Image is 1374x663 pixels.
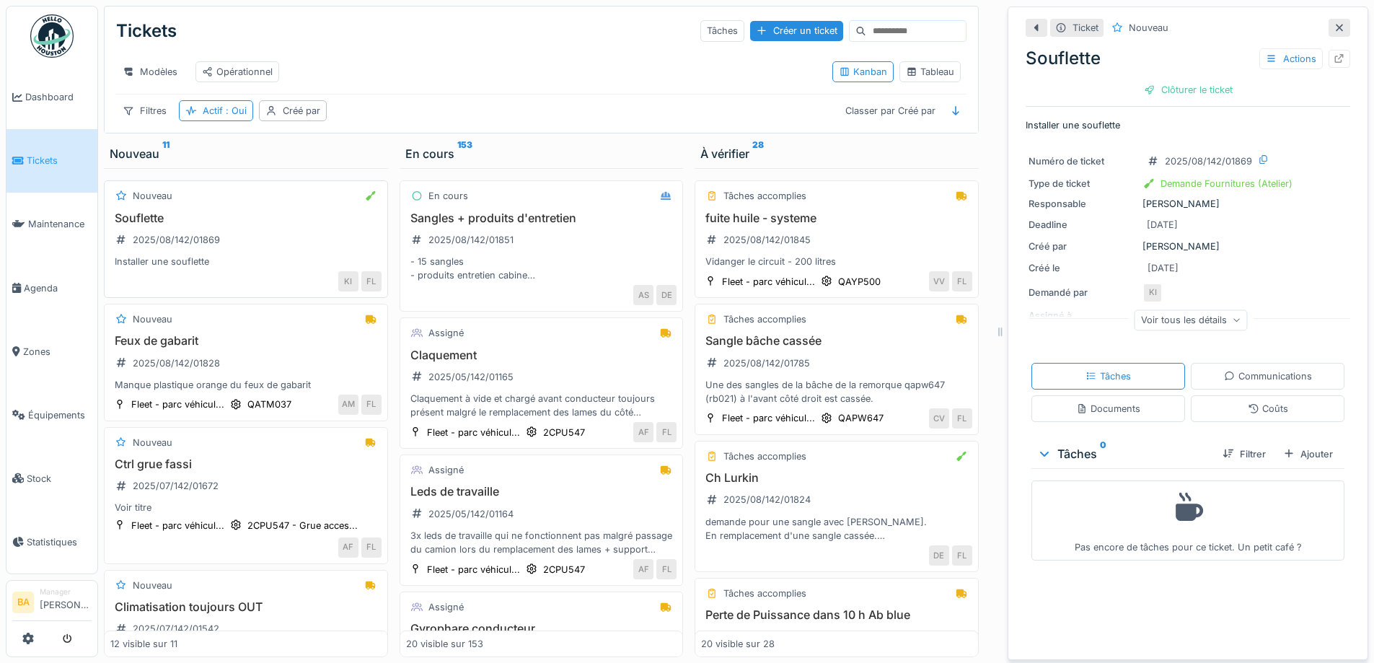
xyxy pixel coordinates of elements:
a: BA Manager[PERSON_NAME] [12,587,92,621]
div: Responsable [1029,197,1137,211]
div: - 15 sangles - produits entretien cabine - produits nettoyant de carreaux - sprays lubrifiant. - ... [406,255,677,282]
div: Voir tous les détails [1135,309,1248,330]
div: Claquement à vide et chargé avant conducteur toujours présent malgré le remplacement des lames du... [406,392,677,419]
div: 2CPU547 [543,426,585,439]
div: Filtres [116,100,173,121]
div: Vidanger le circuit - 200 litres [701,255,972,268]
div: Tableau [906,65,954,79]
div: Tâches accomplies [723,312,806,326]
div: demande pour une sangle avec [PERSON_NAME]. En remplacement d'une sangle cassée. Chauffeur Lurkin [701,515,972,543]
div: Numéro de ticket [1029,154,1137,168]
div: Fleet - parc véhicul... [427,426,520,439]
div: Manager [40,587,92,597]
div: 3x leds de travaille qui ne fonctionnent pas malgré passage du camion lors du remplacement des la... [406,529,677,556]
div: Installer une souflette [110,255,382,268]
div: Kanban [839,65,887,79]
div: Tâches [1085,369,1131,383]
div: Demande Fournitures (Atelier) [1161,177,1292,190]
div: Clôturer le ticket [1138,80,1238,100]
div: 20 visible sur 28 [701,637,775,651]
div: FL [952,408,972,429]
div: En cours [405,145,678,162]
div: Ajouter [1277,444,1339,464]
a: Agenda [6,256,97,320]
img: Badge_color-CXgf-gQk.svg [30,14,74,58]
div: Opérationnel [202,65,273,79]
h3: fuite huile - systeme [701,211,972,225]
h3: Ctrl grue fassi [110,457,382,471]
span: Statistiques [27,535,92,549]
div: AF [338,537,358,558]
div: FL [952,545,972,566]
div: Créé le [1029,261,1137,275]
div: AF [633,559,653,579]
div: DE [929,545,949,566]
h3: Sangles + produits d'entretien [406,211,677,225]
a: Équipements [6,383,97,447]
div: Assigné [428,326,464,340]
div: Fleet - parc véhicul... [722,411,815,425]
h3: Gyrophare conducteur [406,622,677,636]
h3: Climatisation toujours OUT [110,600,382,614]
h3: Feux de gabarit [110,334,382,348]
div: QAPW647 [838,411,884,425]
div: Documents [1076,402,1140,416]
div: Manque plastique orange du feux de gabarit [110,378,382,392]
li: [PERSON_NAME] [40,587,92,618]
div: Créé par [1029,240,1137,253]
div: Tâches [700,20,744,41]
div: Assigné [428,600,464,614]
div: Demandé par [1029,286,1137,299]
div: Coûts [1248,402,1288,416]
div: Tâches accomplies [723,587,806,600]
h3: Sangle bâche cassée [701,334,972,348]
div: DE [656,285,677,305]
div: AF [633,422,653,442]
span: : Oui [223,105,247,116]
div: FL [656,422,677,442]
div: 2CPU547 [543,563,585,576]
span: Agenda [24,281,92,295]
div: Type de ticket [1029,177,1137,190]
div: Assigné [428,463,464,477]
div: Nouveau [133,189,172,203]
div: 2025/08/142/01824 [723,493,811,506]
div: AS [633,285,653,305]
span: Tickets [27,154,92,167]
div: Communications [1224,369,1312,383]
div: Tâches accomplies [723,189,806,203]
span: Zones [23,345,92,359]
div: 2025/07/142/01672 [133,479,219,493]
div: VV [929,271,949,291]
div: Nouveau [133,436,172,449]
div: Classer par Créé par [839,100,942,121]
h3: Perte de Puissance dans 10 h Ab blue [701,608,972,622]
div: Pas encore de tâches pour ce ticket. Un petit café ? [1041,487,1335,554]
div: Fleet - parc véhicul... [131,519,224,532]
div: À vérifier [700,145,973,162]
div: [PERSON_NAME] [1029,197,1347,211]
div: FL [361,271,382,291]
div: FL [361,537,382,558]
sup: 28 [752,145,764,162]
div: 2CPU547 - Grue acces... [247,519,358,532]
div: Nouveau [1129,21,1168,35]
a: Stock [6,447,97,510]
div: 2025/08/142/01785 [723,356,810,370]
div: 20 visible sur 153 [406,637,483,651]
div: 2025/08/142/01869 [1165,154,1252,168]
div: Souflette [1026,45,1350,71]
div: Une des sangles de la bâche de la remorque qapw647 (rb021) à l'avant côté droit est cassée. [701,378,972,405]
p: Installer une souflette [1026,118,1350,132]
div: Deadline [1029,218,1137,232]
div: Actif [203,104,247,118]
div: 2025/05/142/01164 [428,507,514,521]
div: Nouveau [133,312,172,326]
div: Tâches [1037,445,1211,462]
a: Statistiques [6,510,97,574]
sup: 0 [1100,445,1106,462]
div: Nouveau [133,579,172,592]
div: [DATE] [1148,261,1179,275]
span: Dashboard [25,90,92,104]
div: Fleet - parc véhicul... [131,398,224,411]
